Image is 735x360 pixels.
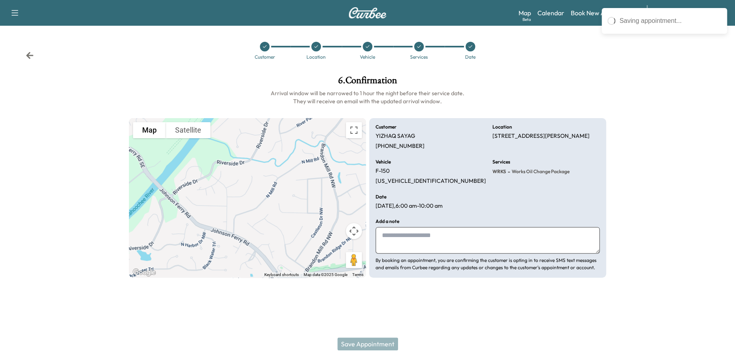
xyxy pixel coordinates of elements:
[376,202,443,210] p: [DATE] , 6:00 am - 10:00 am
[166,122,210,138] button: Show satellite imagery
[352,272,363,277] a: Terms (opens in new tab)
[348,7,387,18] img: Curbee Logo
[410,55,428,59] div: Services
[346,122,362,138] button: Toggle fullscreen view
[376,168,390,175] p: F-150
[346,223,362,239] button: Map camera controls
[129,76,606,89] h1: 6 . Confirmation
[510,168,570,175] span: Works Oil Change Package
[306,55,326,59] div: Location
[492,133,590,140] p: [STREET_ADDRESS][PERSON_NAME]
[506,168,510,176] span: -
[26,51,34,59] div: Back
[376,125,396,129] h6: Customer
[376,160,391,164] h6: Vehicle
[376,178,486,185] p: [US_VEHICLE_IDENTIFICATION_NUMBER]
[264,272,299,278] button: Keyboard shortcuts
[492,160,510,164] h6: Services
[360,55,375,59] div: Vehicle
[619,16,721,26] div: Saving appointment...
[492,125,512,129] h6: Location
[376,219,399,224] h6: Add a note
[571,8,639,18] a: Book New Appointment
[304,272,347,277] span: Map data ©2025 Google
[255,55,275,59] div: Customer
[523,16,531,22] div: Beta
[537,8,564,18] a: Calendar
[492,168,506,175] span: WRKS
[519,8,531,18] a: MapBeta
[346,252,362,268] button: Drag Pegman onto the map to open Street View
[131,267,157,278] a: Open this area in Google Maps (opens a new window)
[376,133,415,140] p: YIZHAQ SAYAG
[376,194,386,199] h6: Date
[131,267,157,278] img: Google
[376,143,425,150] p: [PHONE_NUMBER]
[465,55,476,59] div: Date
[376,257,600,271] p: By booking an appointment, you are confirming the customer is opting in to receive SMS text messa...
[129,89,606,105] h6: Arrival window will be narrowed to 1 hour the night before their service date. They will receive ...
[133,122,166,138] button: Show street map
